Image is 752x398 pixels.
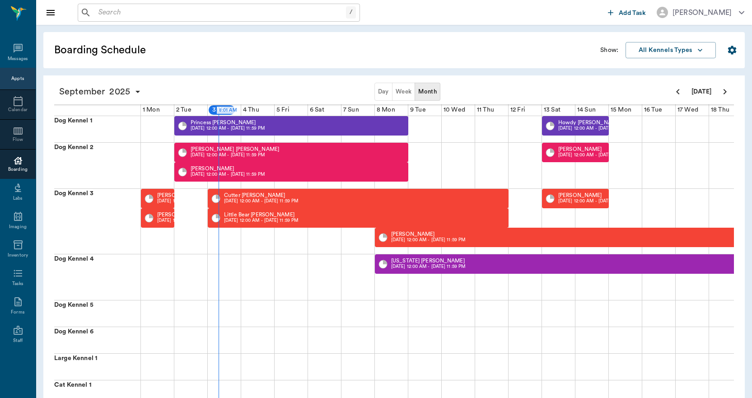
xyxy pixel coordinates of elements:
div: 13 Sat [542,104,562,116]
p: [DATE] 12:00 AM - [DATE] 11:59 PM [224,217,298,224]
div: Forms [11,309,24,316]
div: 4 Thu [241,104,261,116]
p: [DATE] 12:00 AM - [DATE] 11:59 PM [558,125,632,132]
div: 16 Tue [642,104,664,116]
p: [DATE] 12:00 AM - [DATE] 11:59 PM [191,171,265,178]
div: 8 Mon [375,104,397,116]
div: Staff [13,337,23,344]
p: [PERSON_NAME] [558,192,632,198]
p: [DATE] 12:00 AM - [DATE] 11:59 PM [558,198,632,205]
div: 17 Wed [676,104,700,116]
div: Dog Kennel 5 [54,300,140,327]
p: [PERSON_NAME] [PERSON_NAME] [191,146,279,152]
div: / [346,6,356,19]
div: Dog Kennel 3 [54,189,140,254]
p: [PERSON_NAME] [558,146,632,152]
div: 10 Wed [442,104,467,116]
div: Imaging [9,224,27,230]
div: Dog Kennel 2 [54,143,140,188]
button: [DATE] [687,83,716,101]
div: 2 Tue [174,104,193,116]
div: Inventory [8,252,28,259]
div: 12 Fri [509,104,527,116]
p: [DATE] 12:00 AM - [DATE] 11:59 PM [558,152,632,159]
div: Labs [13,195,23,202]
button: [PERSON_NAME] [649,4,752,21]
p: [PERSON_NAME] [191,166,265,171]
p: [PERSON_NAME] [157,212,231,217]
div: 15 Mon [609,104,633,116]
input: Search [95,6,346,19]
p: [DATE] 12:00 AM - [DATE] 11:59 PM [157,198,231,205]
button: Month [415,83,440,101]
h5: Boarding Schedule [54,43,291,57]
p: [DATE] 12:00 AM - [DATE] 11:59 PM [391,263,465,270]
button: Previous page [669,83,687,101]
button: Week [392,83,416,101]
p: Show: [600,46,618,55]
p: [PERSON_NAME] [157,192,231,198]
div: Dog Kennel 1 [54,116,140,142]
button: Day [374,83,392,101]
div: 11 Thu [475,104,496,116]
p: [US_STATE] [PERSON_NAME] [391,258,465,263]
div: Dog Kennel 6 [54,327,140,353]
span: September [57,85,107,98]
div: Large Kennel 1 [54,354,140,380]
span: 2025 [107,85,132,98]
div: 6 Sat [308,104,326,116]
p: [DATE] 12:00 AM - [DATE] 11:59 PM [391,237,465,243]
p: [DATE] 12:00 AM - [DATE] 11:59 PM [157,217,231,224]
div: 3 Wed [208,104,236,116]
p: Cutter [PERSON_NAME] [224,192,298,198]
button: Close drawer [42,4,60,22]
div: 5 Fri [275,104,291,116]
div: 18 Thu [709,104,731,116]
p: Little Bear [PERSON_NAME] [224,212,298,217]
div: Messages [8,56,28,62]
button: All Kennels Types [626,42,716,59]
p: [DATE] 12:00 AM - [DATE] 11:59 PM [224,198,298,205]
div: [PERSON_NAME] [673,7,732,18]
div: Tasks [12,281,23,287]
p: [DATE] 12:00 AM - [DATE] 11:59 PM [191,152,279,159]
div: 1 Mon [141,104,162,116]
button: Add Task [604,4,649,21]
p: [PERSON_NAME] [391,231,465,237]
p: Howdy [PERSON_NAME] [558,120,632,125]
p: [DATE] 12:00 AM - [DATE] 11:59 PM [191,125,265,132]
div: 14 Sun [575,104,598,116]
p: Princess [PERSON_NAME] [191,120,265,125]
div: Appts [11,75,24,82]
div: Dog Kennel 4 [54,254,140,300]
div: 9 Tue [408,104,428,116]
button: Next page [716,83,734,101]
button: September2025 [54,83,146,101]
div: 7 Sun [341,104,361,116]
